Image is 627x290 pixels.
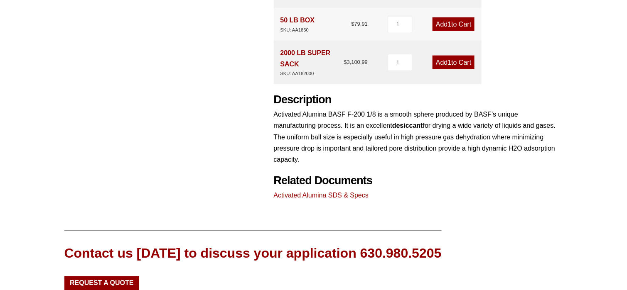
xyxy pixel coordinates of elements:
p: Activated Alumina BASF F-200 1/8 is a smooth sphere produced by BASF’s unique manufacturing proce... [274,109,563,165]
a: Add1to Cart [433,17,475,31]
a: Activated Alumina SDS & Specs [274,192,369,199]
div: 2000 LB SUPER SACK [280,47,344,78]
span: $ [344,59,347,65]
span: $ [351,21,354,27]
div: SKU: AA1850 [280,26,315,34]
a: Add1to Cart [433,56,475,69]
bdi: 79.91 [351,21,368,27]
span: 1 [448,21,452,28]
div: 50 LB BOX [280,15,315,34]
span: 1 [448,59,452,66]
strong: desiccant [392,122,423,129]
bdi: 3,100.99 [344,59,368,65]
span: Request a Quote [70,280,134,287]
div: SKU: AA182000 [280,70,344,78]
h2: Description [274,93,563,107]
div: Contact us [DATE] to discuss your application 630.980.5205 [64,244,442,263]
